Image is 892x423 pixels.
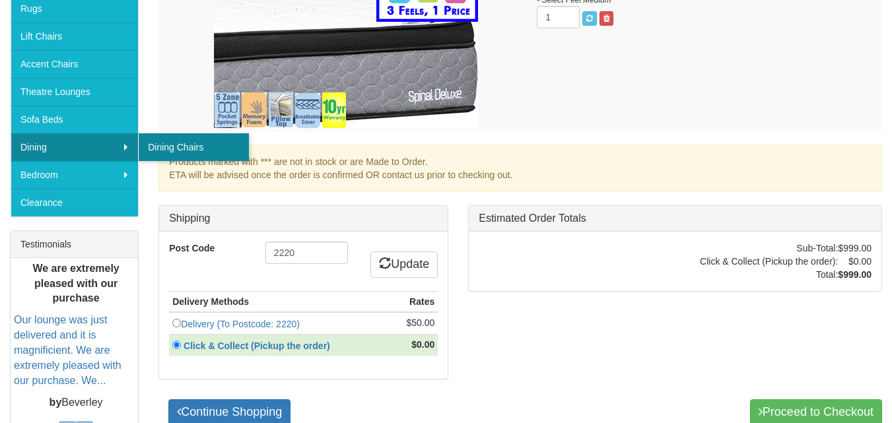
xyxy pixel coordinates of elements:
[700,242,838,255] td: Sub-Total:
[181,341,337,351] a: Click & Collect (Pickup the order)
[169,212,438,224] h3: Shipping
[181,319,300,329] a: Delivery (To Postcode: 2220)
[11,189,138,216] a: Clearance
[411,339,434,350] strong: $0.00
[11,78,138,106] a: Theatre Lounges
[32,263,119,304] b: We are extremely pleased with our purchase
[11,22,138,50] a: Lift Chairs
[138,133,249,161] a: Dining Chairs
[393,312,438,335] td: $50.00
[838,269,872,280] strong: $999.00
[158,145,882,192] div: Products marked with *** are not in stock or are Made to Order. ETA will be advised once the orde...
[11,133,138,161] a: Dining
[11,231,138,258] div: Testimonials
[700,268,838,281] td: Total:
[14,315,121,386] a: Our lounge was just delivered and it is magnificient. We are extremely pleased with our purchase....
[409,296,434,307] strong: Rates
[50,397,62,408] b: by
[370,251,438,278] a: Update
[184,341,330,351] strong: Click & Collect (Pickup the order)
[11,50,138,78] a: Accent Chairs
[159,242,256,255] label: Post Code
[479,212,872,224] h3: Estimated Order Totals
[838,255,872,268] td: $0.00
[11,106,138,133] a: Sofa Beds
[700,255,838,268] td: Click & Collect (Pickup the order):
[14,395,138,410] p: Beverley
[172,296,249,307] strong: Delivery Methods
[11,161,138,189] a: Bedroom
[838,242,872,255] td: $999.00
